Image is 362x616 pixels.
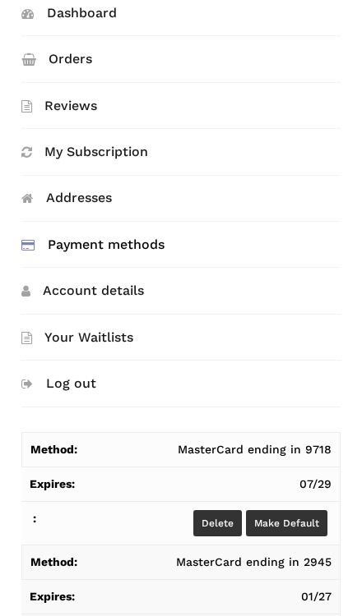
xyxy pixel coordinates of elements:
[21,361,340,406] a: Log out
[21,129,340,174] a: My Subscription
[21,222,340,267] a: Payment methods
[21,268,340,313] a: Account details
[246,510,327,536] a: Make default
[21,176,340,221] a: Addresses
[21,83,340,128] a: Reviews
[21,433,340,467] td: MasterCard ending in 9718
[21,36,340,81] a: Orders
[21,580,340,614] td: 01/27
[193,510,242,536] a: Delete
[21,467,340,502] td: 07/29
[21,315,340,360] a: Your Waitlists
[21,545,340,580] td: MasterCard ending in 2945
